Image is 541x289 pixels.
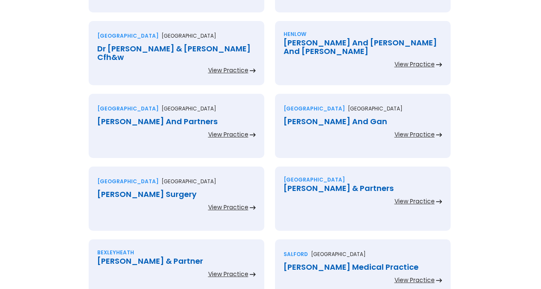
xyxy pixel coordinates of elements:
[284,263,442,271] div: [PERSON_NAME] Medical Practice
[89,21,264,94] a: [GEOGRAPHIC_DATA][GEOGRAPHIC_DATA]Dr [PERSON_NAME] & [PERSON_NAME] Cfh&wView Practice
[97,117,256,126] div: [PERSON_NAME] And Partners
[311,250,366,259] p: [GEOGRAPHIC_DATA]
[284,39,442,56] div: [PERSON_NAME] And [PERSON_NAME] And [PERSON_NAME]
[97,177,158,186] div: [GEOGRAPHIC_DATA]
[97,45,256,62] div: Dr [PERSON_NAME] & [PERSON_NAME] Cfh&w
[395,130,435,139] div: View Practice
[97,257,256,265] div: [PERSON_NAME] & Partner
[97,248,134,257] div: Bexleyheath
[348,104,403,113] p: [GEOGRAPHIC_DATA]
[284,176,345,184] div: [GEOGRAPHIC_DATA]
[97,190,256,199] div: [PERSON_NAME] Surgery
[284,30,306,39] div: Henlow
[208,203,248,212] div: View Practice
[275,167,451,239] a: [GEOGRAPHIC_DATA][PERSON_NAME] & PartnersView Practice
[208,270,248,278] div: View Practice
[275,94,451,167] a: [GEOGRAPHIC_DATA][GEOGRAPHIC_DATA][PERSON_NAME] And GanView Practice
[161,32,216,40] p: [GEOGRAPHIC_DATA]
[161,177,216,186] p: [GEOGRAPHIC_DATA]
[97,104,158,113] div: [GEOGRAPHIC_DATA]
[395,197,435,206] div: View Practice
[284,104,345,113] div: [GEOGRAPHIC_DATA]
[97,32,158,40] div: [GEOGRAPHIC_DATA]
[89,94,264,167] a: [GEOGRAPHIC_DATA][GEOGRAPHIC_DATA][PERSON_NAME] And PartnersView Practice
[275,21,451,94] a: Henlow[PERSON_NAME] And [PERSON_NAME] And [PERSON_NAME]View Practice
[208,66,248,74] div: View Practice
[395,276,435,284] div: View Practice
[89,167,264,239] a: [GEOGRAPHIC_DATA][GEOGRAPHIC_DATA][PERSON_NAME] SurgeryView Practice
[284,250,308,259] div: Salford
[395,60,435,69] div: View Practice
[284,117,442,126] div: [PERSON_NAME] And Gan
[161,104,216,113] p: [GEOGRAPHIC_DATA]
[208,130,248,139] div: View Practice
[284,184,442,193] div: [PERSON_NAME] & Partners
